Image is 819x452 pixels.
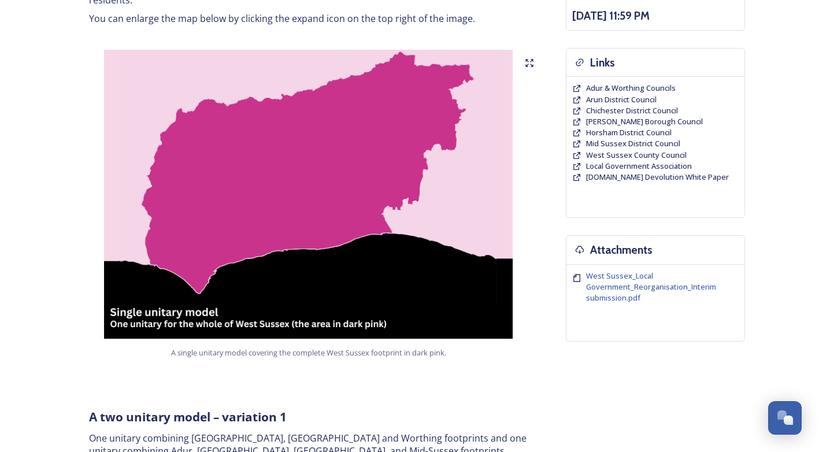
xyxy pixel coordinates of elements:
[89,409,287,425] strong: A two unitary model – variation 1
[586,83,676,93] span: Adur & Worthing Councils
[586,83,676,94] a: Adur & Worthing Councils
[572,8,739,24] h3: [DATE] 11:59 PM
[586,127,672,138] a: Horsham District Council
[586,94,657,105] a: Arun District Council
[586,150,687,161] a: West Sussex County Council
[586,271,716,303] span: West Sussex_Local Government_Reorganisation_Interim submission.pdf
[768,401,802,435] button: Open Chat
[586,116,703,127] a: [PERSON_NAME] Borough Council
[586,150,687,160] span: West Sussex County Council
[586,172,729,183] a: [DOMAIN_NAME] Devolution White Paper
[586,138,680,149] a: Mid Sussex District Council
[590,54,615,71] h3: Links
[586,161,692,171] span: Local Government Association
[586,161,692,172] a: Local Government Association
[586,105,678,116] a: Chichester District Council
[586,172,729,182] span: [DOMAIN_NAME] Devolution White Paper
[590,242,653,258] h3: Attachments
[89,12,528,25] p: You can enlarge the map below by clicking the expand icon on the top right of the image.
[171,347,446,358] span: A single unitary model covering the complete West Sussex footprint in dark pink.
